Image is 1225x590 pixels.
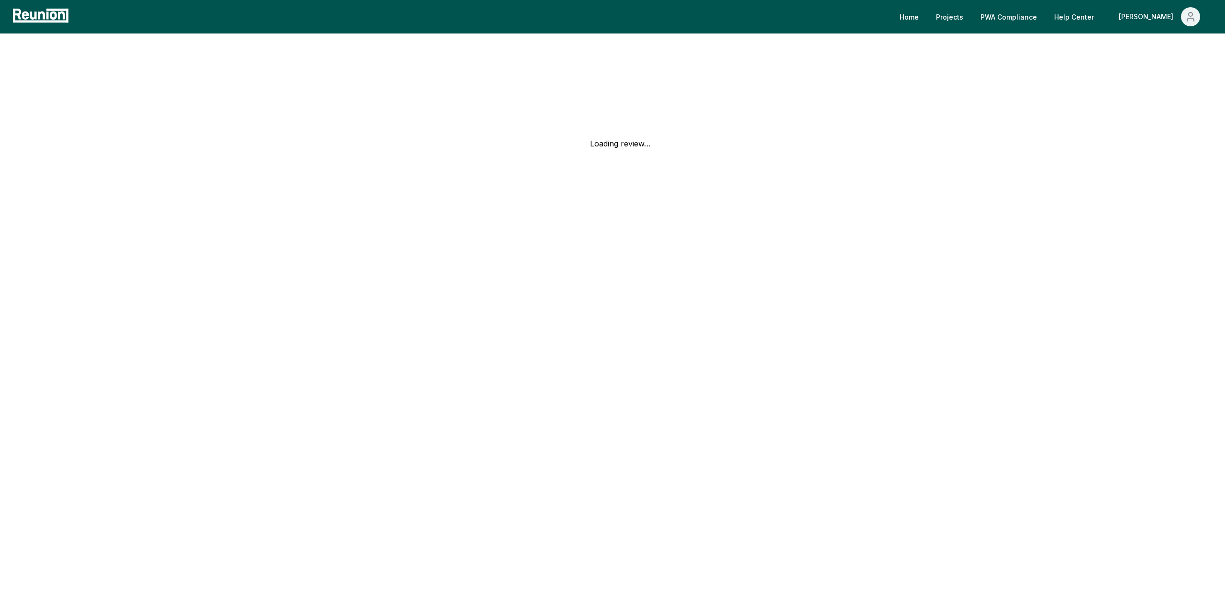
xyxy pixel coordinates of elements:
[892,7,926,26] a: Home
[892,7,1215,26] nav: Main
[590,138,651,149] span: Loading review…
[928,7,971,26] a: Projects
[1119,7,1177,26] div: [PERSON_NAME]
[973,7,1045,26] a: PWA Compliance
[1047,7,1102,26] a: Help Center
[1111,7,1208,26] button: [PERSON_NAME]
